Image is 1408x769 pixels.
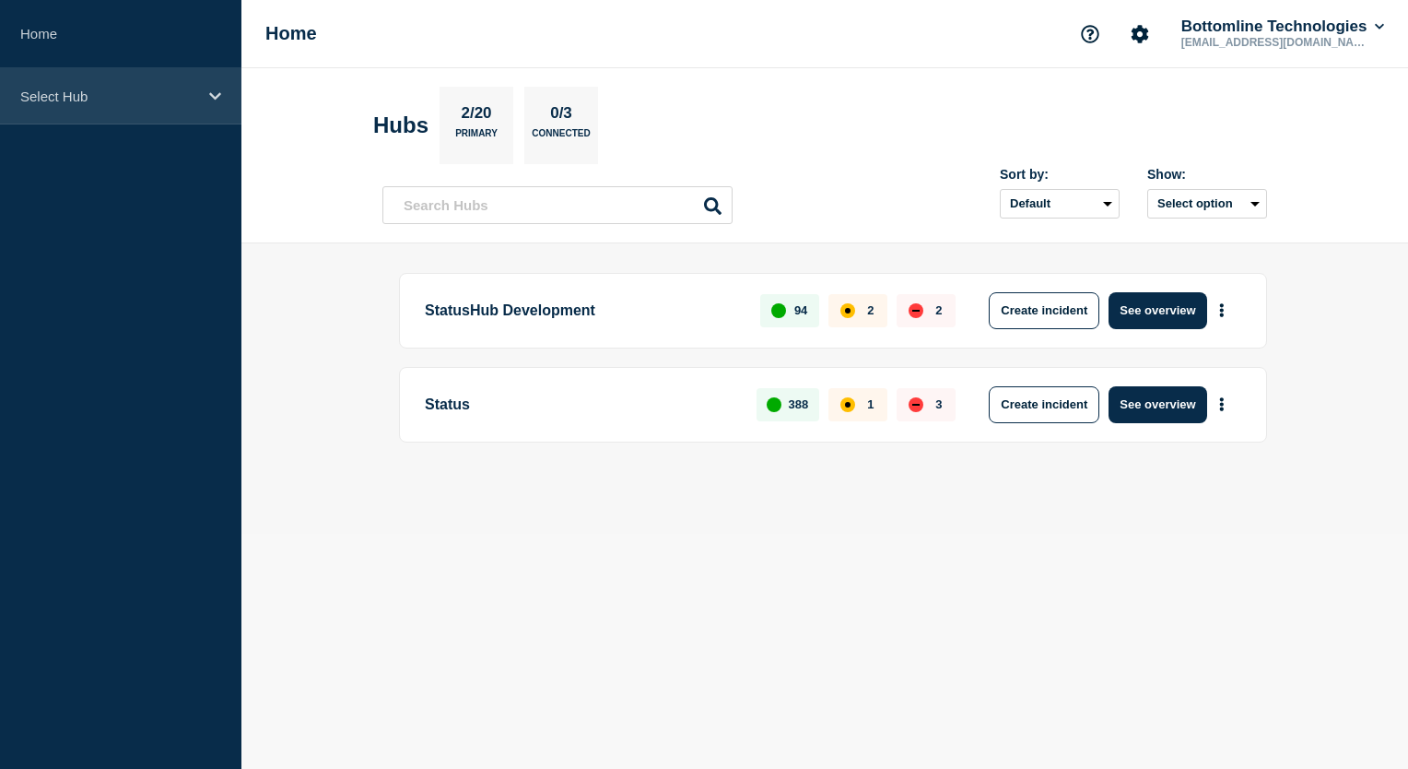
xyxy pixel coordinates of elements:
[989,292,1099,329] button: Create incident
[989,386,1099,423] button: Create incident
[909,397,923,412] div: down
[1147,189,1267,219] button: Select option
[1109,386,1206,423] button: See overview
[544,104,580,128] p: 0/3
[1210,387,1234,421] button: More actions
[1210,293,1234,327] button: More actions
[935,303,942,317] p: 2
[840,303,855,318] div: affected
[373,112,428,138] h2: Hubs
[1071,15,1109,53] button: Support
[1147,167,1267,182] div: Show:
[1178,18,1388,36] button: Bottomline Technologies
[1000,167,1120,182] div: Sort by:
[840,397,855,412] div: affected
[1109,292,1206,329] button: See overview
[425,292,739,329] p: StatusHub Development
[771,303,786,318] div: up
[20,89,197,104] p: Select Hub
[1000,189,1120,219] select: Sort by
[265,23,317,44] h1: Home
[935,397,942,411] p: 3
[767,397,781,412] div: up
[455,128,498,148] p: Primary
[382,186,733,224] input: Search Hubs
[789,397,809,411] p: 388
[425,386,735,423] p: Status
[909,303,923,318] div: down
[794,303,807,317] p: 94
[1121,15,1159,53] button: Account settings
[1178,36,1369,49] p: [EMAIL_ADDRESS][DOMAIN_NAME]
[532,128,590,148] p: Connected
[867,303,874,317] p: 2
[867,397,874,411] p: 1
[454,104,499,128] p: 2/20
